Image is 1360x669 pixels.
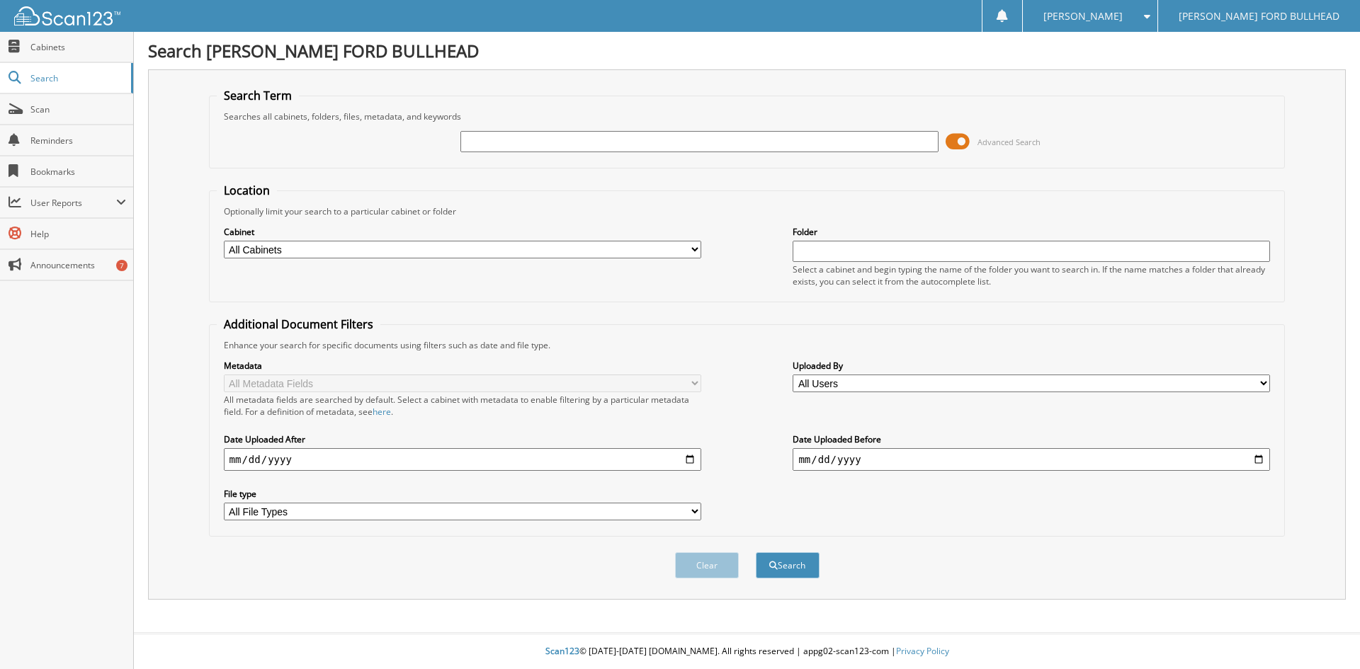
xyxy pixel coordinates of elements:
[793,263,1270,287] div: Select a cabinet and begin typing the name of the folder you want to search in. If the name match...
[30,135,126,147] span: Reminders
[224,448,701,471] input: start
[756,552,820,578] button: Search
[793,448,1270,471] input: end
[30,197,116,209] span: User Reports
[217,339,1278,351] div: Enhance your search for specific documents using filters such as date and file type.
[224,433,701,445] label: Date Uploaded After
[134,634,1360,669] div: © [DATE]-[DATE] [DOMAIN_NAME]. All rights reserved | appg02-scan123-com |
[373,406,391,418] a: here
[1289,601,1360,669] iframe: Chat Widget
[896,645,949,657] a: Privacy Policy
[793,226,1270,238] label: Folder
[116,260,127,271] div: 7
[217,205,1278,217] div: Optionally limit your search to a particular cabinet or folder
[30,72,124,84] span: Search
[30,41,126,53] span: Cabinets
[675,552,739,578] button: Clear
[14,6,120,25] img: scan123-logo-white.svg
[224,394,701,418] div: All metadata fields are searched by default. Select a cabinet with metadata to enable filtering b...
[30,166,126,178] span: Bookmarks
[148,39,1346,62] h1: Search [PERSON_NAME] FORD BULLHEAD
[217,316,380,332] legend: Additional Document Filters
[30,228,126,240] span: Help
[793,433,1270,445] label: Date Uploaded Before
[977,137,1041,147] span: Advanced Search
[224,488,701,500] label: File type
[545,645,579,657] span: Scan123
[217,110,1278,122] div: Searches all cabinets, folders, files, metadata, and keywords
[30,103,126,115] span: Scan
[30,259,126,271] span: Announcements
[1179,12,1339,21] span: [PERSON_NAME] FORD BULLHEAD
[217,88,299,103] legend: Search Term
[217,183,277,198] legend: Location
[224,360,701,372] label: Metadata
[224,226,701,238] label: Cabinet
[793,360,1270,372] label: Uploaded By
[1043,12,1123,21] span: [PERSON_NAME]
